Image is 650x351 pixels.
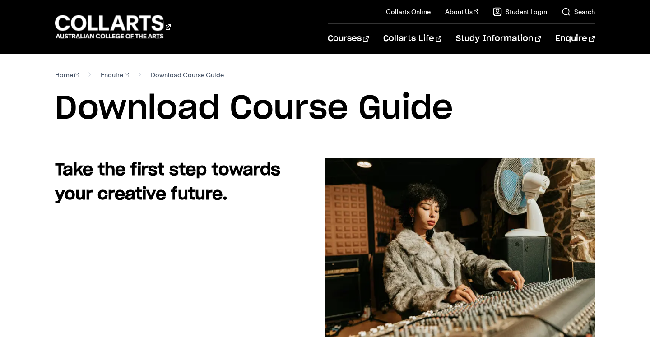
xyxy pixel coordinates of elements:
a: Collarts Life [383,24,441,54]
span: Download Course Guide [151,69,224,81]
a: About Us [445,7,478,16]
a: Search [562,7,595,16]
a: Enquire [101,69,129,81]
strong: Take the first step towards your creative future. [55,162,280,203]
a: Collarts Online [386,7,431,16]
a: Courses [328,24,369,54]
a: Home [55,69,79,81]
a: Enquire [555,24,594,54]
div: Go to homepage [55,14,171,40]
a: Study Information [456,24,541,54]
a: Student Login [493,7,547,16]
h1: Download Course Guide [55,88,594,129]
